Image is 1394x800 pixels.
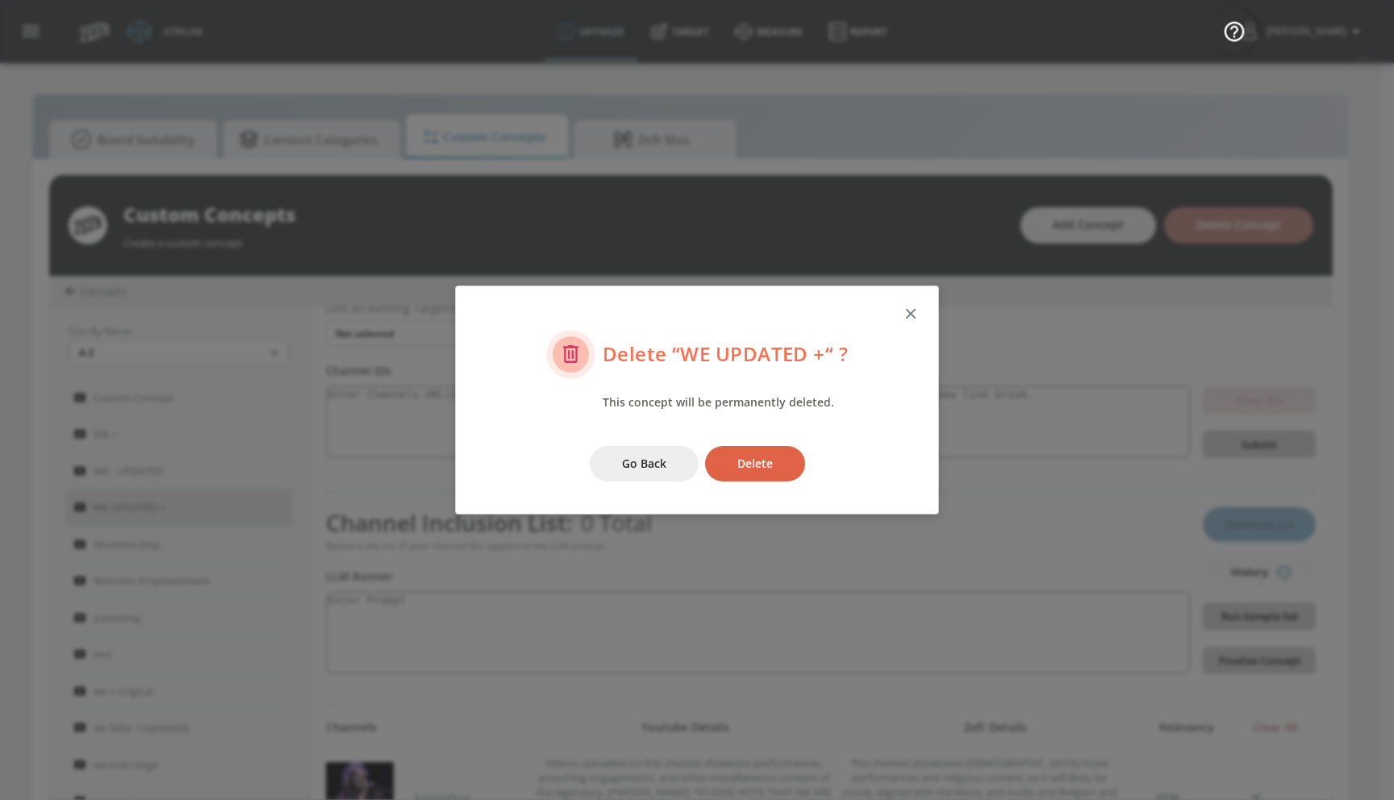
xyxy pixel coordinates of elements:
button: Open Resource Center [1212,8,1257,53]
button: Go Back [590,446,699,482]
div: This concept will be permanently deleted. [603,391,848,414]
button: Delete [705,446,805,482]
h5: Delete “ WE UPDATED + “ ? [603,343,848,366]
span: Delete [737,454,773,474]
span: Go Back [622,454,666,474]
